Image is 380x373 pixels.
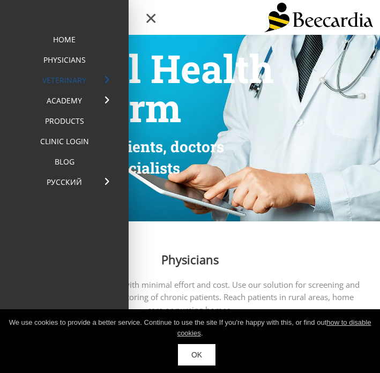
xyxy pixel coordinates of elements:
[13,111,115,131] a: Products
[161,251,219,267] span: Physicians
[19,43,274,94] span: Digital Health
[13,50,115,70] a: Physicians
[13,131,115,152] a: Clinic Login
[13,29,115,50] a: home
[13,152,115,172] a: Blog
[264,3,373,32] img: Beecardia
[8,317,372,344] div: We use cookies to provide a better service. Continue to use the site If you're happy with this, o...
[13,70,115,91] a: Veterinary
[178,344,215,365] a: OK
[21,279,360,315] span: Offer telemedicine services with minimal effort and cost. Use our solution for screening and earl...
[13,172,115,192] a: Русский
[13,91,115,111] a: Academy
